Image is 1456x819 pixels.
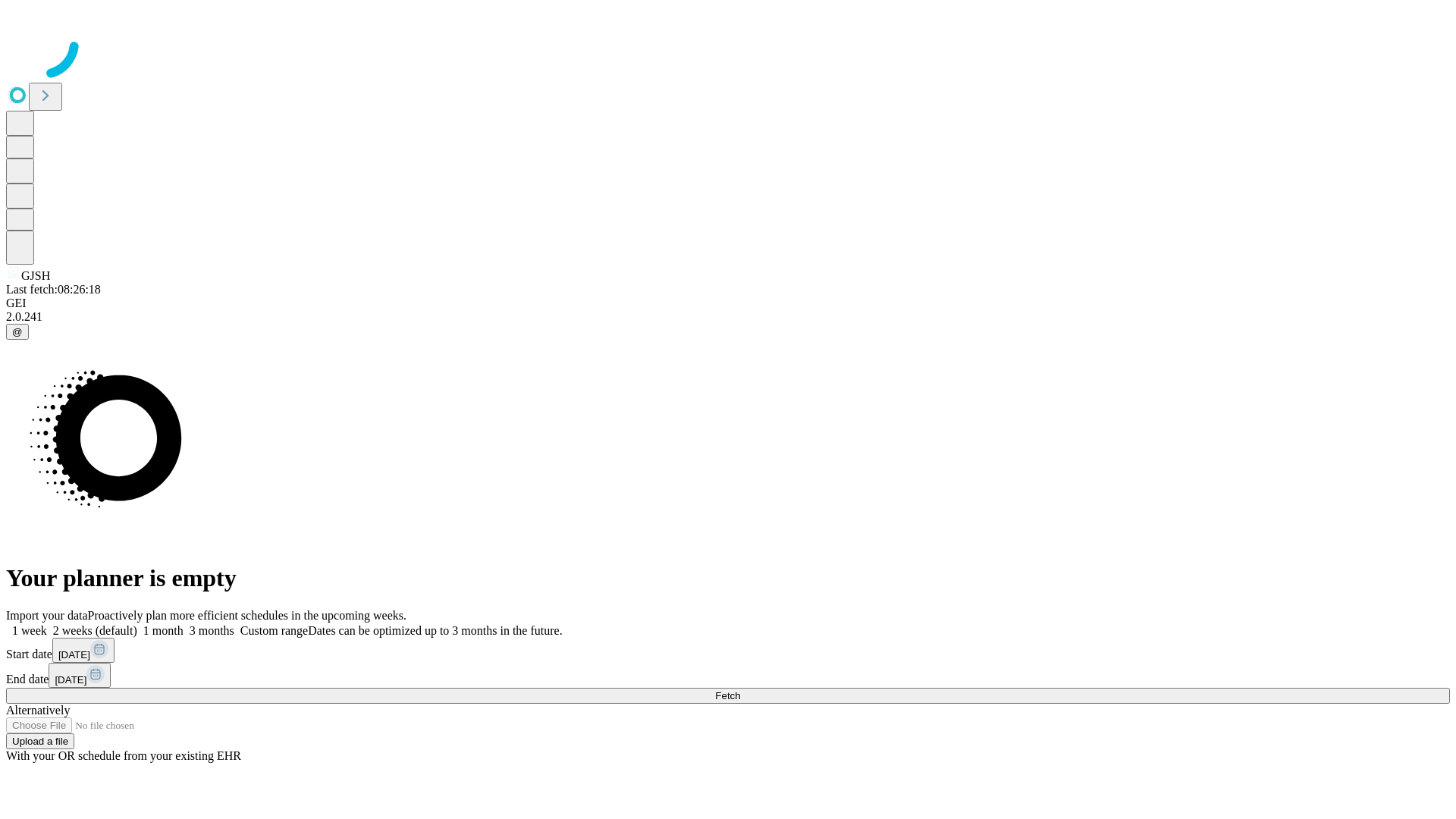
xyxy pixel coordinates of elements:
[6,749,241,762] span: With your OR schedule from your existing EHR
[240,624,308,637] span: Custom range
[58,649,90,661] span: [DATE]
[6,310,1450,324] div: 2.0.241
[6,688,1450,704] button: Fetch
[6,663,1450,688] div: End date
[6,638,1450,663] div: Start date
[55,674,86,686] span: [DATE]
[52,638,115,663] button: [DATE]
[6,733,74,749] button: Upload a file
[49,663,111,688] button: [DATE]
[53,624,137,637] span: 2 weeks (default)
[715,690,740,701] span: Fetch
[12,326,23,337] span: @
[308,624,562,637] span: Dates can be optimized up to 3 months in the future.
[6,324,29,340] button: @
[6,609,88,622] span: Import your data
[6,297,1450,310] div: GEI
[21,269,50,282] span: GJSH
[6,704,70,717] span: Alternatively
[190,624,234,637] span: 3 months
[6,564,1450,592] h1: Your planner is empty
[88,609,406,622] span: Proactively plan more efficient schedules in the upcoming weeks.
[12,624,47,637] span: 1 week
[6,283,101,296] span: Last fetch: 08:26:18
[143,624,184,637] span: 1 month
